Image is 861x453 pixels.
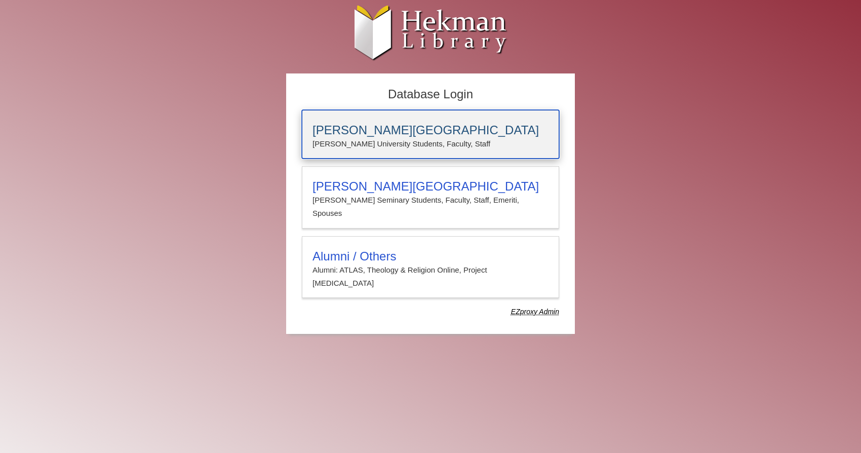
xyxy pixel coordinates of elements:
summary: Alumni / OthersAlumni: ATLAS, Theology & Religion Online, Project [MEDICAL_DATA] [312,249,549,290]
p: [PERSON_NAME] Seminary Students, Faculty, Staff, Emeriti, Spouses [312,194,549,220]
h3: [PERSON_NAME][GEOGRAPHIC_DATA] [312,123,549,137]
h3: Alumni / Others [312,249,549,263]
p: [PERSON_NAME] University Students, Faculty, Staff [312,137,549,150]
a: [PERSON_NAME][GEOGRAPHIC_DATA][PERSON_NAME] University Students, Faculty, Staff [302,110,559,159]
a: [PERSON_NAME][GEOGRAPHIC_DATA][PERSON_NAME] Seminary Students, Faculty, Staff, Emeriti, Spouses [302,166,559,229]
h3: [PERSON_NAME][GEOGRAPHIC_DATA] [312,179,549,194]
h2: Database Login [297,84,564,105]
dfn: Use Alumni login [511,308,559,316]
p: Alumni: ATLAS, Theology & Religion Online, Project [MEDICAL_DATA] [312,263,549,290]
